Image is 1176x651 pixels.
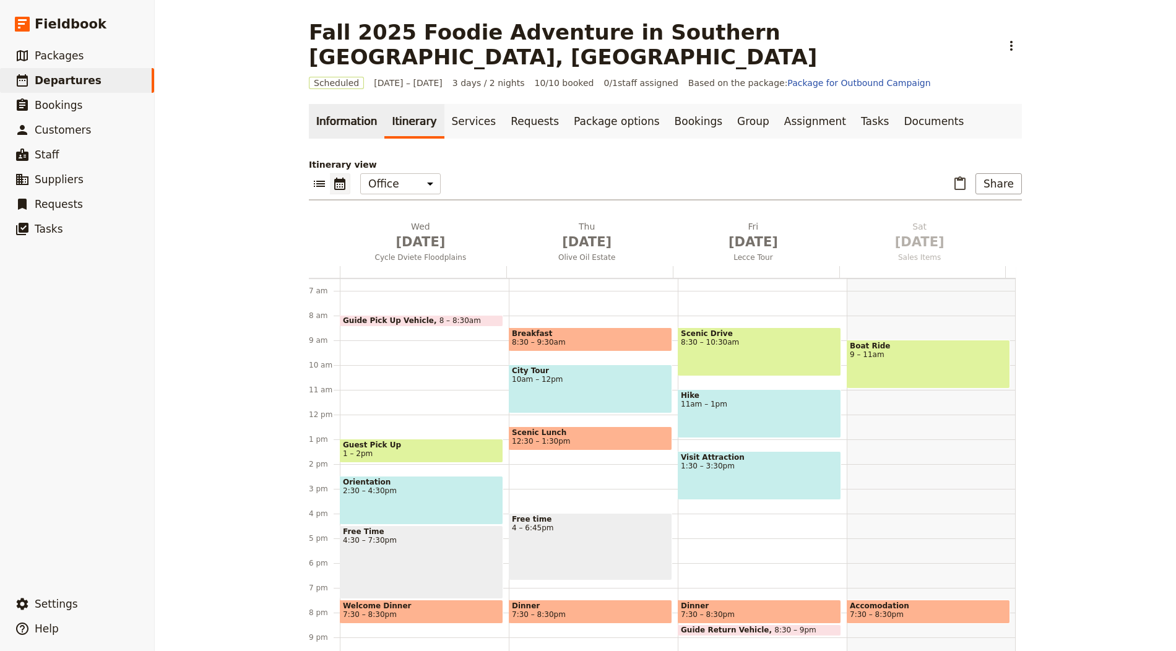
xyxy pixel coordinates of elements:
[678,451,841,500] div: Visit Attraction1:30 – 3:30pm
[509,513,672,580] div: Free time4 – 6:45pm
[343,316,439,325] span: Guide Pick Up Vehicle
[309,558,340,568] div: 6 pm
[681,329,838,338] span: Scenic Drive
[439,316,481,325] span: 8 – 8:30am
[730,104,777,139] a: Group
[896,104,971,139] a: Documents
[309,434,340,444] div: 1 pm
[509,364,672,413] div: City Tour10am – 12pm
[678,389,841,438] div: Hike11am – 1pm
[678,600,841,624] div: Dinner7:30 – 8:30pm
[343,441,500,449] span: Guest Pick Up
[509,327,672,351] div: Breakfast8:30 – 9:30am
[330,173,350,194] button: Calendar view
[309,533,340,543] div: 5 pm
[844,220,995,251] h2: Sat
[343,478,500,486] span: Orientation
[309,360,340,370] div: 10 am
[509,600,672,624] div: Dinner7:30 – 8:30pm
[343,610,397,619] span: 7:30 – 8:30pm
[340,252,501,262] span: Cycle Dviete Floodplains
[309,632,340,642] div: 9 pm
[35,124,91,136] span: Customers
[511,220,663,251] h2: Thu
[678,220,829,251] h2: Fri
[384,104,444,139] a: Itinerary
[512,437,570,446] span: 12:30 – 1:30pm
[309,158,1022,171] p: Itinerary view
[35,198,83,210] span: Requests
[975,173,1022,194] button: Share
[512,366,669,375] span: City Tour
[309,484,340,494] div: 3 pm
[681,453,838,462] span: Visit Attraction
[309,311,340,321] div: 8 am
[309,77,364,89] span: Scheduled
[681,610,735,619] span: 7:30 – 8:30pm
[681,338,838,347] span: 8:30 – 10:30am
[374,77,443,89] span: [DATE] – [DATE]
[309,459,340,469] div: 2 pm
[667,104,730,139] a: Bookings
[512,338,566,347] span: 8:30 – 9:30am
[512,515,669,524] span: Free time
[844,233,995,251] span: [DATE]
[340,315,503,327] div: Guide Pick Up Vehicle8 – 8:30am
[512,428,669,437] span: Scenic Lunch
[309,608,340,618] div: 8 pm
[511,233,663,251] span: [DATE]
[343,486,500,495] span: 2:30 – 4:30pm
[535,77,594,89] span: 10/10 booked
[309,385,340,395] div: 11 am
[678,327,841,376] div: Scenic Drive8:30 – 10:30am
[1001,35,1022,56] button: Actions
[309,104,384,139] a: Information
[343,449,373,458] span: 1 – 2pm
[35,223,63,235] span: Tasks
[340,600,503,624] div: Welcome Dinner7:30 – 8:30pm
[309,20,993,69] h1: Fall 2025 Foodie Adventure in Southern [GEOGRAPHIC_DATA], [GEOGRAPHIC_DATA]
[340,476,503,525] div: Orientation2:30 – 4:30pm
[512,610,566,619] span: 7:30 – 8:30pm
[777,104,854,139] a: Assignment
[688,77,931,89] span: Based on the package:
[681,462,838,470] span: 1:30 – 3:30pm
[850,350,1007,359] span: 9 – 11am
[35,15,106,33] span: Fieldbook
[506,220,673,266] button: Thu [DATE]Olive Oil Estate
[787,78,930,88] a: Package for Outbound Campaign
[343,527,500,536] span: Free Time
[678,233,829,251] span: [DATE]
[343,536,500,545] span: 4:30 – 7:30pm
[850,610,904,619] span: 7:30 – 8:30pm
[35,74,102,87] span: Departures
[345,220,496,251] h2: Wed
[35,149,59,161] span: Staff
[503,104,566,139] a: Requests
[309,335,340,345] div: 9 am
[444,104,504,139] a: Services
[512,601,669,610] span: Dinner
[506,252,668,262] span: Olive Oil Estate
[673,252,834,262] span: Lecce Tour
[839,252,1000,262] span: Sales Items
[681,626,774,634] span: Guide Return Vehicle
[839,220,1005,266] button: Sat [DATE]Sales Items
[509,426,672,451] div: Scenic Lunch12:30 – 1:30pm
[309,173,330,194] button: List view
[854,104,897,139] a: Tasks
[340,525,503,599] div: Free Time4:30 – 7:30pm
[681,391,838,400] span: Hike
[309,410,340,420] div: 12 pm
[850,342,1007,350] span: Boat Ride
[566,104,667,139] a: Package options
[340,439,503,463] div: Guest Pick Up1 – 2pm
[35,99,82,111] span: Bookings
[512,329,669,338] span: Breakfast
[774,626,816,634] span: 8:30 – 9pm
[678,624,841,636] div: Guide Return Vehicle8:30 – 9pm
[309,286,340,296] div: 7 am
[847,600,1010,624] div: Accomodation7:30 – 8:30pm
[673,220,839,266] button: Fri [DATE]Lecce Tour
[345,233,496,251] span: [DATE]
